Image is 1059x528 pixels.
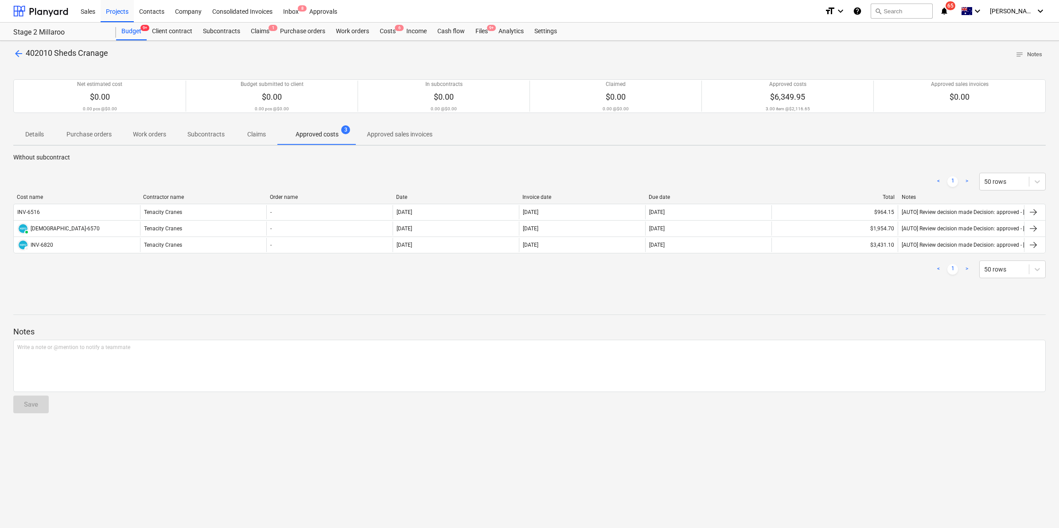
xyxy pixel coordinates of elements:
[147,23,198,40] a: Client contract
[275,23,331,40] div: Purchase orders
[603,106,629,112] p: 0.00 @ $0.00
[116,23,147,40] div: Budget
[835,6,846,16] i: keyboard_arrow_down
[367,130,432,139] p: Approved sales invoices
[766,106,810,112] p: 3.00 item @ $2,116.65
[374,23,401,40] div: Costs
[331,23,374,40] a: Work orders
[947,176,958,187] a: Page 1 is your current page
[1016,50,1024,58] span: notes
[17,194,136,200] div: Cost name
[245,23,275,40] a: Claims1
[933,264,944,275] a: Previous page
[432,23,470,40] a: Cash flow
[972,6,983,16] i: keyboard_arrow_down
[649,242,665,248] div: [DATE]
[31,225,100,232] div: [DEMOGRAPHIC_DATA]-6570
[19,224,27,233] img: xero.svg
[931,81,989,88] p: Approved sales invoices
[940,6,949,16] i: notifications
[198,23,245,40] a: Subcontracts
[296,130,339,139] p: Approved costs
[649,209,665,215] div: [DATE]
[270,225,272,232] div: -
[17,239,29,251] div: Invoice has been synced with Xero and its status is currently DRAFT
[395,25,404,31] span: 6
[523,225,538,232] div: [DATE]
[902,194,1021,200] div: Notes
[401,23,432,40] a: Income
[13,153,1046,162] p: Without subcontract
[771,221,898,236] div: $1,954.70
[262,92,282,101] span: $0.00
[66,130,112,139] p: Purchase orders
[487,25,496,31] span: 9+
[606,81,626,88] p: Claimed
[470,23,493,40] a: Files9+
[649,194,768,200] div: Due date
[13,28,105,37] div: Stage 2 Millaroo
[19,241,27,249] img: xero.svg
[990,8,1034,15] span: [PERSON_NAME]
[529,23,562,40] a: Settings
[771,238,898,252] div: $3,431.10
[269,25,277,31] span: 1
[649,225,665,232] div: [DATE]
[962,176,972,187] a: Next page
[374,23,401,40] a: Costs6
[771,205,898,219] div: $964.15
[825,6,835,16] i: format_size
[522,194,642,200] div: Invoice date
[270,242,272,248] div: -
[116,23,147,40] a: Budget9+
[140,25,149,31] span: 9+
[31,242,53,248] div: INV-6820
[13,326,1046,337] p: Notes
[770,92,805,101] span: $6,349.95
[425,81,463,88] p: In subcontracts
[140,221,266,236] div: Tenacity Cranes
[1012,48,1046,62] button: Notes
[606,92,626,101] span: $0.00
[24,130,45,139] p: Details
[523,209,538,215] div: [DATE]
[140,238,266,252] div: Tenacity Cranes
[396,194,515,200] div: Date
[397,209,412,215] div: [DATE]
[434,92,454,101] span: $0.00
[493,23,529,40] a: Analytics
[246,130,267,139] p: Claims
[933,176,944,187] a: Previous page
[946,1,955,10] span: 65
[245,23,275,40] div: Claims
[13,48,24,59] span: arrow_back
[26,48,108,58] span: 402010 Sheds Cranage
[523,242,538,248] div: [DATE]
[140,205,266,219] div: Tenacity Cranes
[143,194,262,200] div: Contractor name
[950,92,969,101] span: $0.00
[853,6,862,16] i: Knowledge base
[270,209,272,215] div: -
[187,130,225,139] p: Subcontracts
[133,130,166,139] p: Work orders
[431,106,457,112] p: 0.00 @ $0.00
[270,194,389,200] div: Order name
[397,225,412,232] div: [DATE]
[77,81,122,88] p: Net estimated cost
[397,242,412,248] div: [DATE]
[90,92,110,101] span: $0.00
[1035,6,1046,16] i: keyboard_arrow_down
[947,264,958,275] a: Page 1 is your current page
[341,125,350,134] span: 3
[255,106,289,112] p: 0.00 pcs @ $0.00
[298,5,307,12] span: 8
[962,264,972,275] a: Next page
